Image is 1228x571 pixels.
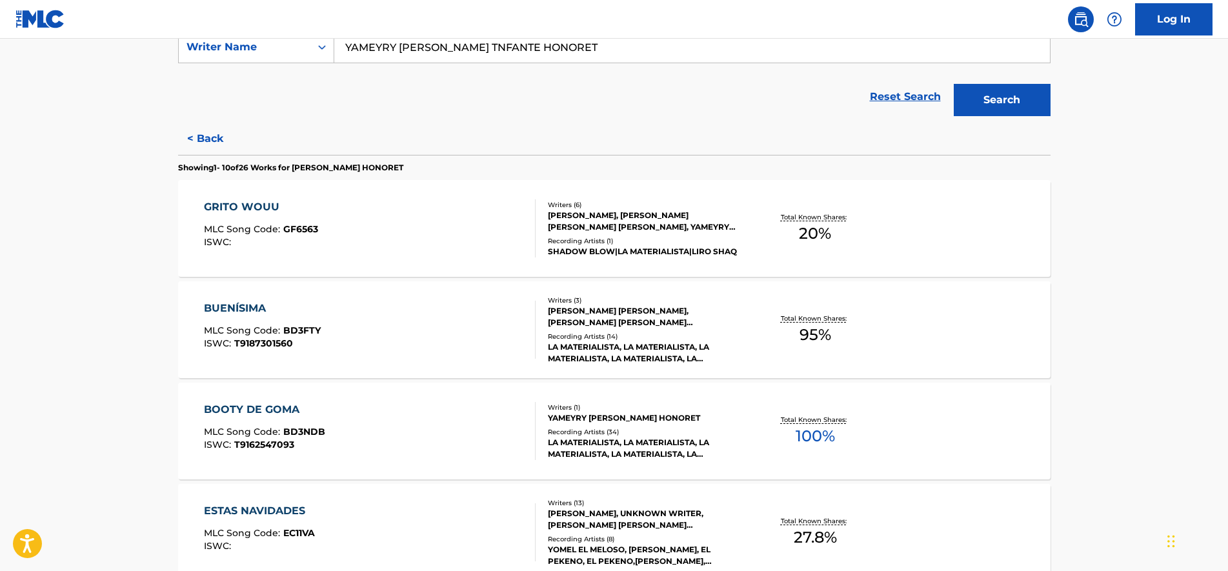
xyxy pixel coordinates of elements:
[781,516,850,526] p: Total Known Shares:
[548,437,743,460] div: LA MATERIALISTA, LA MATERIALISTA, LA MATERIALISTA, LA MATERIALISTA, LA MATERIALISTA
[954,84,1051,116] button: Search
[548,210,743,233] div: [PERSON_NAME], [PERSON_NAME] [PERSON_NAME] [PERSON_NAME], YAMEYRY [PERSON_NAME] [PERSON_NAME] [PE...
[178,31,1051,123] form: Search Form
[781,212,850,222] p: Total Known Shares:
[283,426,325,437] span: BD3NDB
[548,498,743,508] div: Writers ( 13 )
[204,301,321,316] div: BUENÍSIMA
[1167,522,1175,561] div: Arrastrar
[548,236,743,246] div: Recording Artists ( 1 )
[548,305,743,328] div: [PERSON_NAME] [PERSON_NAME], [PERSON_NAME] [PERSON_NAME] [PERSON_NAME] [PERSON_NAME]
[204,199,318,215] div: GRITO WOUU
[796,425,835,448] span: 100 %
[800,323,831,346] span: 95 %
[186,39,303,55] div: Writer Name
[204,325,283,336] span: MLC Song Code :
[548,332,743,341] div: Recording Artists ( 14 )
[548,246,743,257] div: SHADOW BLOW|LA MATERIALISTA|LIRO SHAQ
[548,403,743,412] div: Writers ( 1 )
[1163,509,1228,571] div: Widget de chat
[178,162,403,174] p: Showing 1 - 10 of 26 Works for [PERSON_NAME] HONORET
[204,223,283,235] span: MLC Song Code :
[1135,3,1213,35] a: Log In
[1107,12,1122,27] img: help
[548,296,743,305] div: Writers ( 3 )
[234,337,293,349] span: T9187301560
[178,123,256,155] button: < Back
[204,527,283,539] span: MLC Song Code :
[548,427,743,437] div: Recording Artists ( 34 )
[283,527,315,539] span: EC11VA
[283,325,321,336] span: BD3FTY
[15,10,65,28] img: MLC Logo
[204,236,234,248] span: ISWC :
[1163,509,1228,571] iframe: Chat Widget
[178,383,1051,479] a: BOOTY DE GOMAMLC Song Code:BD3NDBISWC:T9162547093Writers (1)YAMEYRY [PERSON_NAME] HONORETRecordin...
[781,415,850,425] p: Total Known Shares:
[283,223,318,235] span: GF6563
[204,439,234,450] span: ISWC :
[794,526,837,549] span: 27.8 %
[234,439,294,450] span: T9162547093
[204,402,325,417] div: BOOTY DE GOMA
[548,534,743,544] div: Recording Artists ( 8 )
[1073,12,1089,27] img: search
[799,222,831,245] span: 20 %
[548,341,743,365] div: LA MATERIALISTA, LA MATERIALISTA, LA MATERIALISTA, LA MATERIALISTA, LA MATERIALISTA
[204,503,315,519] div: ESTAS NAVIDADES
[863,83,947,111] a: Reset Search
[548,508,743,531] div: [PERSON_NAME], UNKNOWN WRITER, [PERSON_NAME] [PERSON_NAME] [PERSON_NAME] [PERSON_NAME], [PERSON_N...
[204,540,234,552] span: ISWC :
[1102,6,1127,32] div: Help
[178,281,1051,378] a: BUENÍSIMAMLC Song Code:BD3FTYISWC:T9187301560Writers (3)[PERSON_NAME] [PERSON_NAME], [PERSON_NAME...
[204,426,283,437] span: MLC Song Code :
[548,412,743,424] div: YAMEYRY [PERSON_NAME] HONORET
[781,314,850,323] p: Total Known Shares:
[548,200,743,210] div: Writers ( 6 )
[1068,6,1094,32] a: Public Search
[204,337,234,349] span: ISWC :
[178,180,1051,277] a: GRITO WOUUMLC Song Code:GF6563ISWC:Writers (6)[PERSON_NAME], [PERSON_NAME] [PERSON_NAME] [PERSON_...
[548,544,743,567] div: YOMEL EL MELOSO, [PERSON_NAME], EL PEKENO, EL PEKENO,[PERSON_NAME],[PERSON_NAME],[PERSON_NAME],LA...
